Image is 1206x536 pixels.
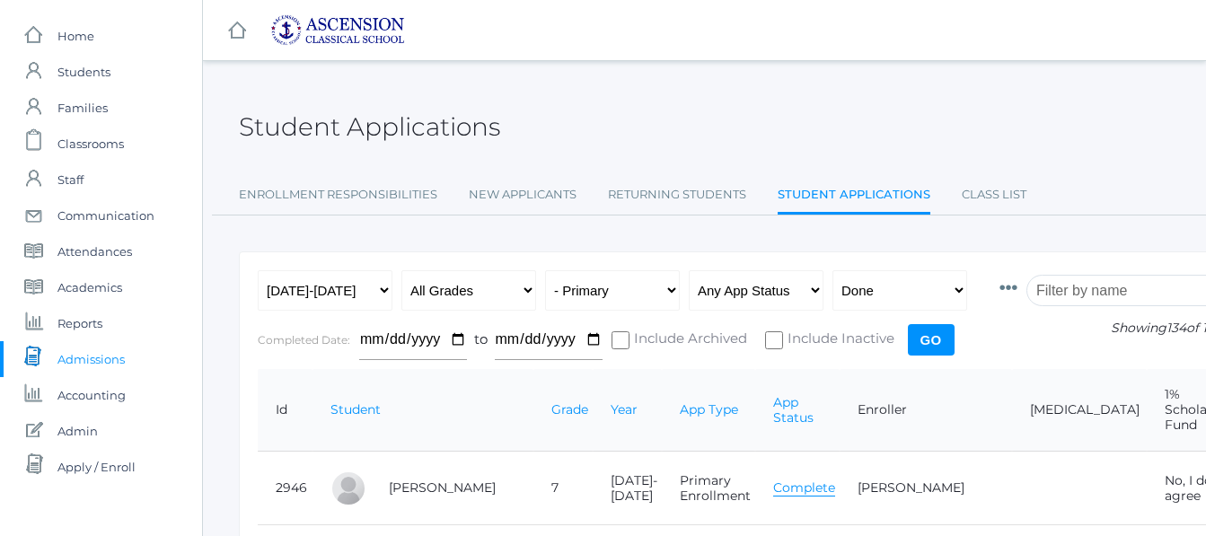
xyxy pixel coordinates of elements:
a: Enrollment Responsibilities [239,177,437,213]
td: 7 [533,452,593,525]
input: To [495,320,603,360]
span: Accounting [57,377,126,413]
span: Include Archived [629,329,747,351]
h2: Student Applications [239,113,500,141]
a: App Status [773,394,814,426]
label: Completed Date: [258,333,350,347]
a: Returning Students [608,177,746,213]
a: Grade [551,401,588,417]
span: Communication [57,198,154,233]
span: Home [57,18,94,54]
td: [DATE]-[DATE] [593,452,662,525]
a: New Applicants [469,177,577,213]
a: [PERSON_NAME] [389,479,496,496]
span: Staff [57,162,84,198]
a: Student Applications [778,177,930,215]
a: Class List [962,177,1026,213]
img: ascension-logo-blue-113fc29133de2fb5813e50b71547a291c5fdb7962bf76d49838a2a14a36269ea.jpg [270,14,405,46]
th: Id [258,369,313,452]
a: Student [330,401,381,417]
span: Classrooms [57,126,124,162]
span: Admissions [57,341,125,377]
span: Families [57,90,108,126]
span: Academics [57,269,122,305]
div: Levi Adams [330,470,366,506]
td: 2946 [258,452,313,525]
span: Students [57,54,110,90]
a: Complete [773,479,835,496]
th: [MEDICAL_DATA] [1012,369,1147,452]
a: Year [611,401,638,417]
td: Primary Enrollment [662,452,755,525]
span: Admin [57,413,98,449]
a: [PERSON_NAME] [858,479,964,496]
span: 134 [1166,320,1186,336]
span: Include Inactive [783,329,894,351]
input: Go [908,324,955,356]
th: Enroller [840,369,1012,452]
a: App Type [680,401,738,417]
span: Reports [57,305,102,341]
input: From [359,320,467,360]
input: Include Archived [612,331,629,349]
input: Include Inactive [765,331,783,349]
span: Attendances [57,233,132,269]
span: Apply / Enroll [57,449,136,485]
span: to [474,330,488,347]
